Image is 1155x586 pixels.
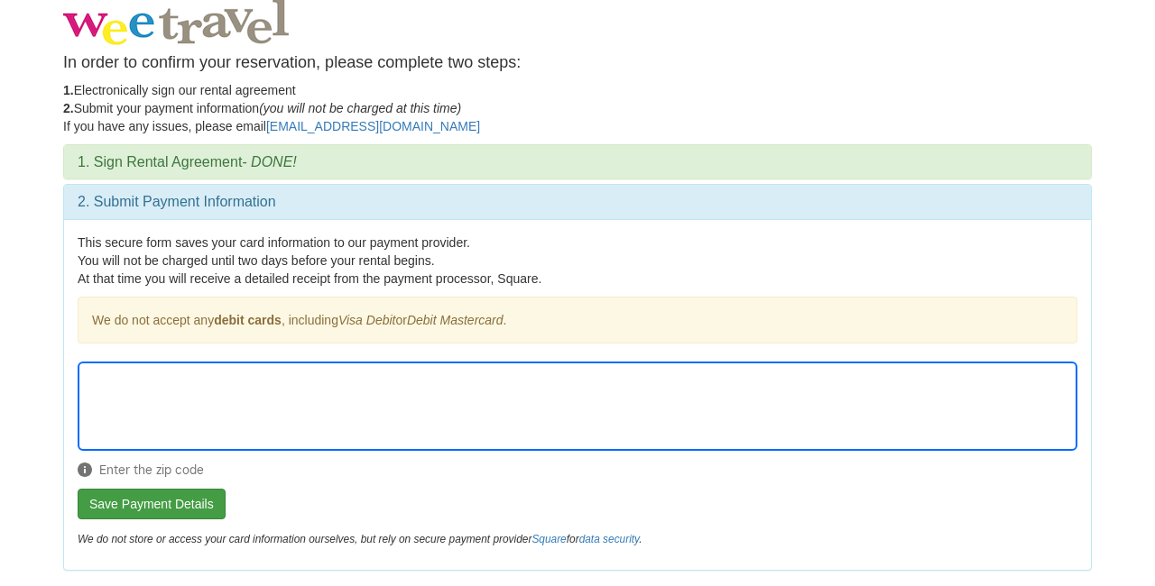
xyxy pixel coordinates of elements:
strong: 1. [63,83,74,97]
button: Save Payment Details [78,489,226,519]
em: We do not store or access your card information ourselves, but rely on secure payment provider for . [78,533,642,545]
strong: 2. [63,101,74,115]
iframe: Secure Credit Card Form [79,362,1076,450]
p: Electronically sign our rental agreement Submit your payment information If you have any issues, ... [63,81,1092,135]
h3: 1. Sign Rental Agreement [78,154,1077,170]
em: (you will not be charged at this time) [259,101,461,115]
em: Visa Debit [338,313,396,327]
h4: In order to confirm your reservation, please complete two steps: [63,54,1092,72]
p: This secure form saves your card information to our payment provider. You will not be charged unt... [78,233,1077,288]
strong: debit cards [214,313,282,327]
a: data security [579,533,640,545]
em: - DONE! [242,154,296,169]
h3: 2. Submit Payment Information [78,194,1077,210]
a: [EMAIL_ADDRESS][DOMAIN_NAME] [266,119,480,133]
span: Enter the zip code [78,461,1077,479]
em: Debit Mastercard [407,313,504,327]
a: Square [531,533,566,545]
div: We do not accept any , including or . [78,297,1077,343]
